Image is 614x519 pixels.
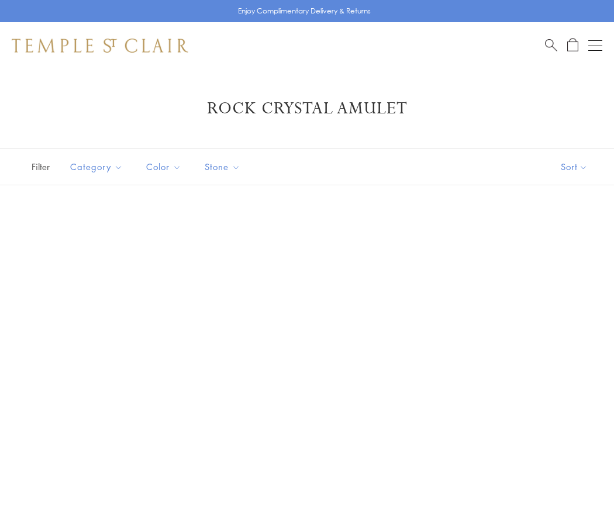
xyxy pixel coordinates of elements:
[140,160,190,174] span: Color
[61,154,132,180] button: Category
[534,149,614,185] button: Show sort by
[238,5,371,17] p: Enjoy Complimentary Delivery & Returns
[12,39,188,53] img: Temple St. Clair
[567,38,578,53] a: Open Shopping Bag
[137,154,190,180] button: Color
[64,160,132,174] span: Category
[196,154,249,180] button: Stone
[545,38,557,53] a: Search
[29,98,585,119] h1: Rock Crystal Amulet
[199,160,249,174] span: Stone
[588,39,602,53] button: Open navigation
